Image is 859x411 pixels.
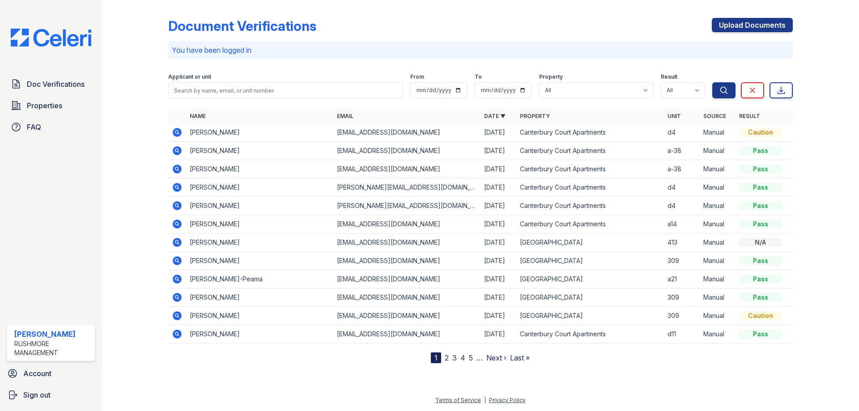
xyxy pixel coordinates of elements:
[190,113,206,119] a: Name
[481,233,516,252] td: [DATE]
[333,270,481,288] td: [EMAIL_ADDRESS][DOMAIN_NAME]
[700,307,736,325] td: Manual
[516,142,663,160] td: Canterbury Court Apartments
[186,197,333,215] td: [PERSON_NAME]
[186,252,333,270] td: [PERSON_NAME]
[186,233,333,252] td: [PERSON_NAME]
[168,18,316,34] div: Document Verifications
[481,252,516,270] td: [DATE]
[23,390,51,400] span: Sign out
[481,142,516,160] td: [DATE]
[333,160,481,178] td: [EMAIL_ADDRESS][DOMAIN_NAME]
[668,113,681,119] a: Unit
[481,215,516,233] td: [DATE]
[333,233,481,252] td: [EMAIL_ADDRESS][DOMAIN_NAME]
[445,353,449,362] a: 2
[481,270,516,288] td: [DATE]
[481,123,516,142] td: [DATE]
[516,270,663,288] td: [GEOGRAPHIC_DATA]
[661,73,677,81] label: Result
[664,197,700,215] td: d4
[186,160,333,178] td: [PERSON_NAME]
[333,307,481,325] td: [EMAIL_ADDRESS][DOMAIN_NAME]
[700,123,736,142] td: Manual
[703,113,726,119] a: Source
[435,397,481,403] a: Terms of Service
[739,293,782,302] div: Pass
[23,368,51,379] span: Account
[489,397,526,403] a: Privacy Policy
[475,73,482,81] label: To
[700,233,736,252] td: Manual
[664,252,700,270] td: 309
[739,201,782,210] div: Pass
[481,178,516,197] td: [DATE]
[539,73,563,81] label: Property
[664,123,700,142] td: d4
[27,100,62,111] span: Properties
[333,123,481,142] td: [EMAIL_ADDRESS][DOMAIN_NAME]
[333,142,481,160] td: [EMAIL_ADDRESS][DOMAIN_NAME]
[186,307,333,325] td: [PERSON_NAME]
[7,97,95,114] a: Properties
[7,75,95,93] a: Doc Verifications
[664,215,700,233] td: a14
[739,256,782,265] div: Pass
[186,325,333,343] td: [PERSON_NAME]
[27,122,41,132] span: FAQ
[739,275,782,284] div: Pass
[664,178,700,197] td: d4
[168,82,403,98] input: Search by name, email, or unit number
[516,160,663,178] td: Canterbury Court Apartments
[700,197,736,215] td: Manual
[484,397,486,403] div: |
[4,364,98,382] a: Account
[486,353,506,362] a: Next ›
[410,73,424,81] label: From
[186,215,333,233] td: [PERSON_NAME]
[186,288,333,307] td: [PERSON_NAME]
[27,79,85,89] span: Doc Verifications
[739,183,782,192] div: Pass
[516,178,663,197] td: Canterbury Court Apartments
[481,288,516,307] td: [DATE]
[700,288,736,307] td: Manual
[186,178,333,197] td: [PERSON_NAME]
[7,118,95,136] a: FAQ
[700,252,736,270] td: Manual
[520,113,550,119] a: Property
[333,288,481,307] td: [EMAIL_ADDRESS][DOMAIN_NAME]
[168,73,211,81] label: Applicant or unit
[516,123,663,142] td: Canterbury Court Apartments
[481,160,516,178] td: [DATE]
[664,270,700,288] td: a21
[700,325,736,343] td: Manual
[700,142,736,160] td: Manual
[4,29,98,47] img: CE_Logo_Blue-a8612792a0a2168367f1c8372b55b34899dd931a85d93a1a3d3e32e68fde9ad4.png
[484,113,506,119] a: Date ▼
[14,329,91,339] div: [PERSON_NAME]
[739,128,782,137] div: Caution
[700,178,736,197] td: Manual
[333,197,481,215] td: [PERSON_NAME][EMAIL_ADDRESS][DOMAIN_NAME]
[739,330,782,339] div: Pass
[700,270,736,288] td: Manual
[516,197,663,215] td: Canterbury Court Apartments
[186,270,333,288] td: [PERSON_NAME]-Peama
[664,142,700,160] td: a-38
[510,353,530,362] a: Last »
[186,142,333,160] td: [PERSON_NAME]
[333,325,481,343] td: [EMAIL_ADDRESS][DOMAIN_NAME]
[739,165,782,174] div: Pass
[664,288,700,307] td: 309
[481,325,516,343] td: [DATE]
[481,197,516,215] td: [DATE]
[516,325,663,343] td: Canterbury Court Apartments
[516,307,663,325] td: [GEOGRAPHIC_DATA]
[469,353,473,362] a: 5
[664,233,700,252] td: 413
[739,238,782,247] div: N/A
[664,160,700,178] td: a-38
[516,252,663,270] td: [GEOGRAPHIC_DATA]
[739,113,760,119] a: Result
